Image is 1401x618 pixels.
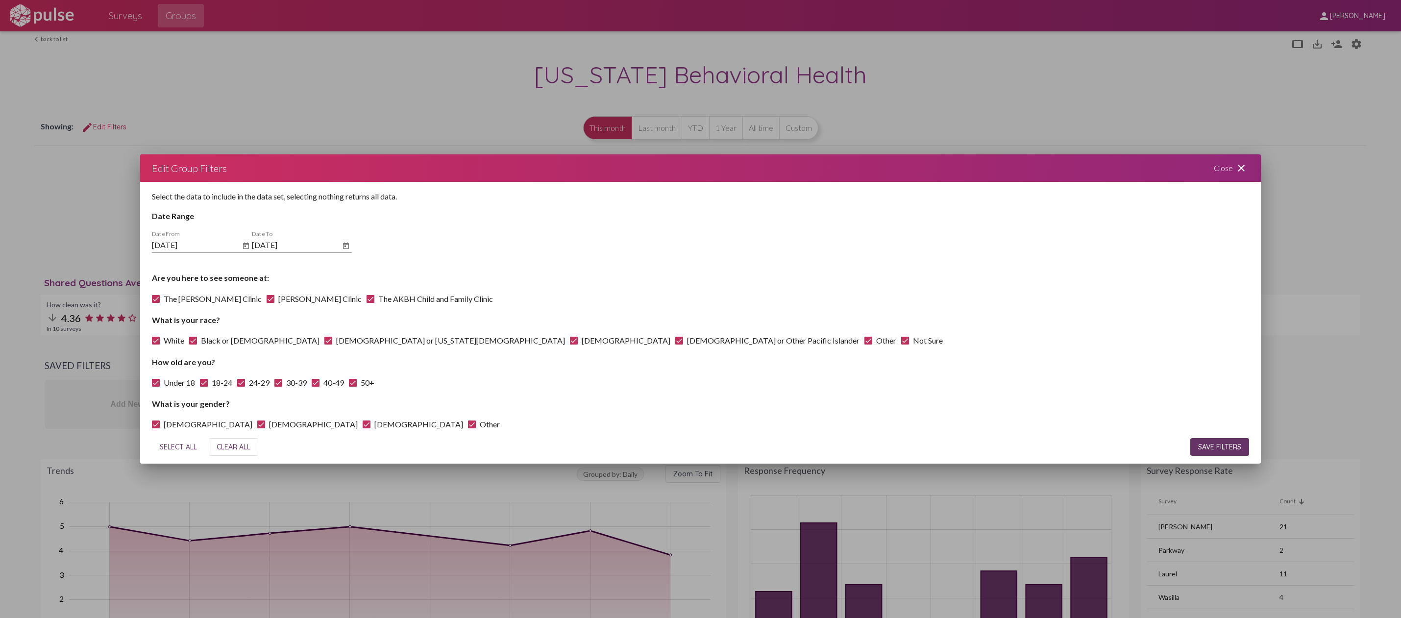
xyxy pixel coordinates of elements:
[1198,443,1241,451] span: SAVE FILTERS
[480,419,500,430] span: Other
[340,240,352,252] button: Open calendar
[249,377,270,389] span: 24-29
[1235,162,1247,174] mat-icon: close
[286,377,307,389] span: 30-39
[152,315,1249,324] h4: What is your race?
[209,438,258,456] button: CLEAR ALL
[913,335,943,346] span: Not Sure
[1202,154,1261,182] div: Close
[152,273,1249,282] h4: Are you here to see someone at:
[217,443,250,451] span: CLEAR ALL
[278,293,362,305] span: [PERSON_NAME] Clinic
[164,419,252,430] span: [DEMOGRAPHIC_DATA]
[323,377,344,389] span: 40-49
[152,357,1249,367] h4: How old are you?
[152,399,1249,408] h4: What is your gender?
[361,377,374,389] span: 50+
[876,335,896,346] span: Other
[582,335,670,346] span: [DEMOGRAPHIC_DATA]
[152,211,1249,221] h4: Date Range
[240,240,252,252] button: Open calendar
[164,293,262,305] span: The [PERSON_NAME] Clinic
[164,377,195,389] span: Under 18
[378,293,493,305] span: The AKBH Child and Family Clinic
[687,335,860,346] span: [DEMOGRAPHIC_DATA] or Other Pacific Islander
[336,335,565,346] span: [DEMOGRAPHIC_DATA] or [US_STATE][DEMOGRAPHIC_DATA]
[201,335,320,346] span: Black or [DEMOGRAPHIC_DATA]
[152,438,205,456] button: SELECT ALL
[152,160,227,176] div: Edit Group Filters
[374,419,463,430] span: [DEMOGRAPHIC_DATA]
[269,419,358,430] span: [DEMOGRAPHIC_DATA]
[1190,438,1249,456] button: SAVE FILTERS
[152,192,397,201] span: Select the data to include in the data set, selecting nothing returns all data.
[160,443,197,451] span: SELECT ALL
[164,335,184,346] span: White
[212,377,232,389] span: 18-24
